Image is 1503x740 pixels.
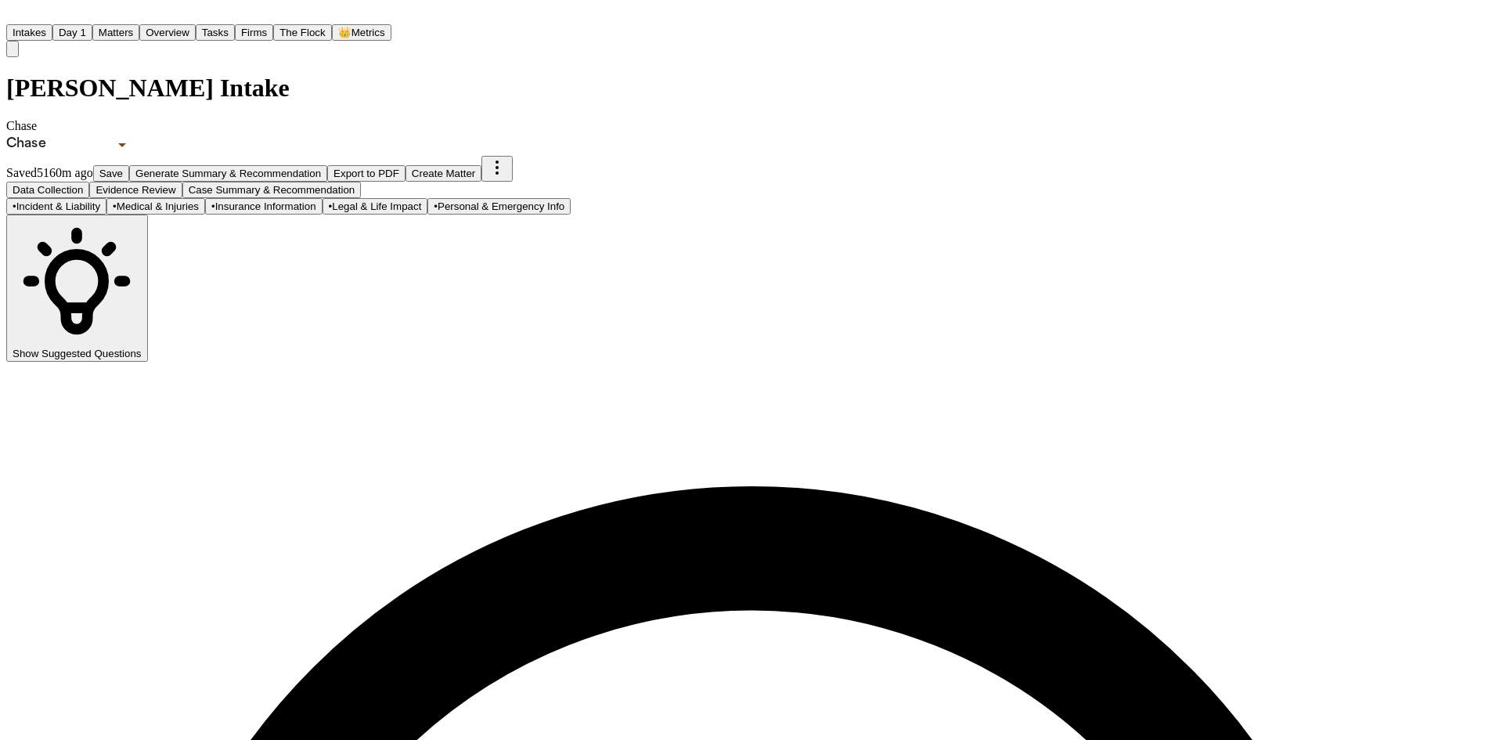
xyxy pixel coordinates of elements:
img: Finch Logo [6,6,25,21]
button: Save [93,165,129,182]
button: Go to Data Collection step [6,182,89,198]
span: Chase [6,138,46,150]
span: Insurance Information [215,200,316,212]
span: • [113,200,117,212]
button: Day 1 [52,24,92,41]
a: Overview [139,25,196,38]
span: Medical & Injuries [117,200,199,212]
h1: [PERSON_NAME] Intake [6,74,1497,103]
button: The Flock [273,24,332,41]
button: Tasks [196,24,235,41]
button: Go to Incident & Liability [6,198,106,215]
button: Generate Summary & Recommendation [129,165,327,182]
button: Go to Personal & Emergency Info [427,198,571,215]
button: Export to PDF [327,165,405,182]
button: Go to Legal & Life Impact [323,198,428,215]
a: Day 1 [52,25,92,38]
a: Tasks [196,25,235,38]
button: crownMetrics [332,24,391,41]
a: The Flock [273,25,332,38]
button: Overview [139,24,196,41]
nav: Intake steps [6,182,1497,198]
button: Go to Insurance Information [205,198,323,215]
span: Personal & Emergency Info [438,200,564,212]
span: crown [338,27,351,38]
button: More actions [481,156,513,182]
a: Home [6,10,25,23]
button: Go to Case Summary & Recommendation step [182,182,362,198]
button: Show Suggested Questions [6,215,148,363]
span: Saved 5160m ago [6,166,93,179]
span: Legal & Life Impact [332,200,421,212]
button: Firms [235,24,273,41]
span: • [211,200,215,212]
button: Go to Evidence Review step [89,182,182,198]
span: Chase [6,119,37,132]
a: Matters [92,25,139,38]
span: Metrics [351,27,385,38]
button: Matters [92,24,139,41]
span: Incident & Liability [16,200,100,212]
span: • [13,200,16,212]
button: Create Matter [405,165,481,182]
button: Go to Medical & Injuries [106,198,205,215]
a: Intakes [6,25,52,38]
a: Firms [235,25,273,38]
button: Intakes [6,24,52,41]
span: • [434,200,438,212]
div: Update intake status [6,134,132,156]
a: crownMetrics [332,25,391,38]
span: • [329,200,333,212]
